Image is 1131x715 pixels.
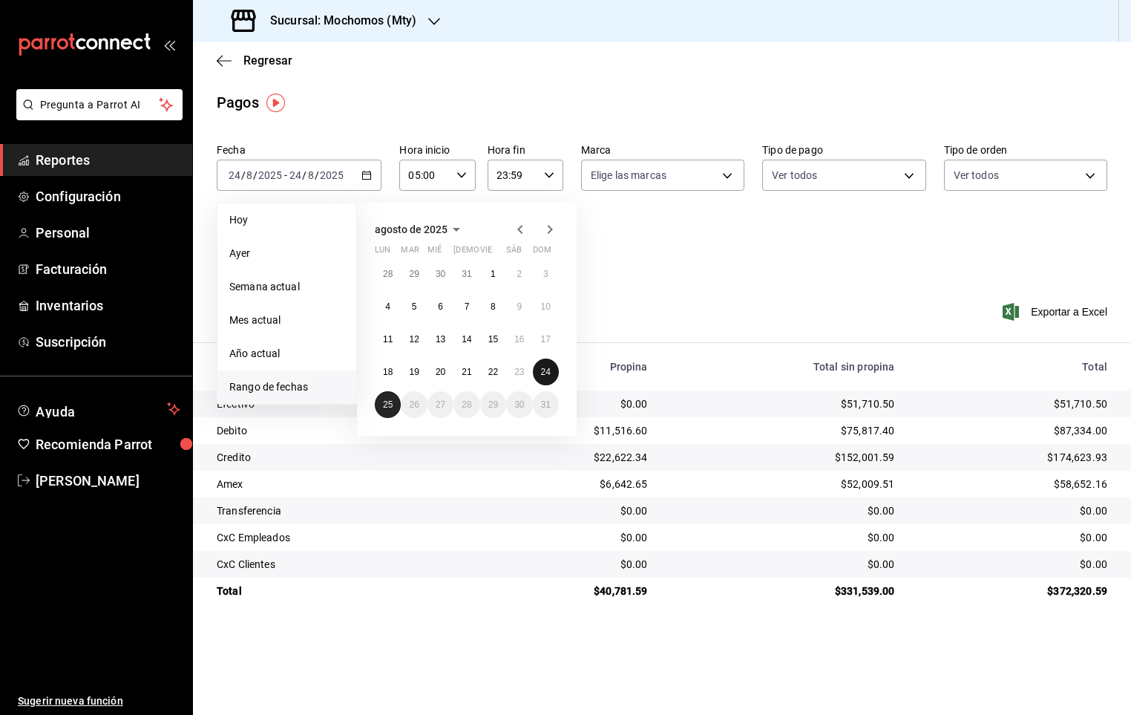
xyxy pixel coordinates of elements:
span: Ver todos [954,168,999,183]
span: Personal [36,223,180,243]
span: / [302,169,306,181]
span: Pregunta a Parrot AI [40,97,160,113]
label: Marca [581,145,744,155]
abbr: 15 de agosto de 2025 [488,334,498,345]
button: 28 de agosto de 2025 [453,391,479,418]
h3: Sucursal: Mochomos (Mty) [258,12,416,30]
abbr: 7 de agosto de 2025 [465,301,470,312]
div: $6,642.65 [489,477,648,492]
span: [PERSON_NAME] [36,471,180,491]
abbr: 11 de agosto de 2025 [383,334,393,345]
button: 3 de agosto de 2025 [533,261,559,287]
button: 12 de agosto de 2025 [401,326,427,353]
abbr: 30 de julio de 2025 [436,269,445,279]
div: $331,539.00 [672,584,895,598]
input: -- [246,169,253,181]
abbr: 5 de agosto de 2025 [412,301,417,312]
abbr: 9 de agosto de 2025 [517,301,522,312]
button: 22 de agosto de 2025 [480,359,506,385]
div: Pagos [217,91,259,114]
span: agosto de 2025 [375,223,448,235]
button: 27 de agosto de 2025 [427,391,453,418]
div: CxC Empleados [217,530,465,545]
span: Reportes [36,150,180,170]
span: Ver todos [772,168,817,183]
div: $0.00 [918,530,1107,545]
button: 31 de agosto de 2025 [533,391,559,418]
button: 13 de agosto de 2025 [427,326,453,353]
span: Elige las marcas [591,168,666,183]
span: Año actual [229,346,344,362]
abbr: 28 de agosto de 2025 [462,399,471,410]
button: Exportar a Excel [1006,303,1107,321]
input: ---- [319,169,344,181]
abbr: 26 de agosto de 2025 [409,399,419,410]
abbr: 18 de agosto de 2025 [383,367,393,377]
button: 4 de agosto de 2025 [375,293,401,320]
img: Tooltip marker [266,94,285,112]
button: 15 de agosto de 2025 [480,326,506,353]
abbr: jueves [453,245,541,261]
button: 6 de agosto de 2025 [427,293,453,320]
abbr: 21 de agosto de 2025 [462,367,471,377]
button: 21 de agosto de 2025 [453,359,479,385]
div: $0.00 [489,557,648,572]
button: open_drawer_menu [163,39,175,50]
div: $58,652.16 [918,477,1107,492]
span: Recomienda Parrot [36,434,180,454]
input: -- [228,169,241,181]
abbr: 24 de agosto de 2025 [541,367,551,377]
button: Regresar [217,53,292,68]
abbr: 31 de agosto de 2025 [541,399,551,410]
div: $51,710.50 [918,396,1107,411]
abbr: 4 de agosto de 2025 [385,301,390,312]
div: $0.00 [918,557,1107,572]
button: 20 de agosto de 2025 [427,359,453,385]
button: 17 de agosto de 2025 [533,326,559,353]
button: Pregunta a Parrot AI [16,89,183,120]
span: Semana actual [229,279,344,295]
div: $0.00 [672,503,895,518]
abbr: martes [401,245,419,261]
button: 19 de agosto de 2025 [401,359,427,385]
button: 25 de agosto de 2025 [375,391,401,418]
div: $51,710.50 [672,396,895,411]
div: Total sin propina [672,361,895,373]
div: Amex [217,477,465,492]
input: -- [307,169,315,181]
label: Hora inicio [399,145,475,155]
button: 5 de agosto de 2025 [401,293,427,320]
span: Facturación [36,259,180,279]
abbr: domingo [533,245,551,261]
abbr: 25 de agosto de 2025 [383,399,393,410]
button: 16 de agosto de 2025 [506,326,532,353]
a: Pregunta a Parrot AI [10,108,183,123]
span: Ayuda [36,400,161,418]
span: Rango de fechas [229,379,344,395]
div: Credito [217,450,465,465]
abbr: sábado [506,245,522,261]
abbr: 2 de agosto de 2025 [517,269,522,279]
abbr: 1 de agosto de 2025 [491,269,496,279]
abbr: 14 de agosto de 2025 [462,334,471,345]
div: $52,009.51 [672,477,895,492]
button: 18 de agosto de 2025 [375,359,401,385]
input: ---- [258,169,283,181]
button: 1 de agosto de 2025 [480,261,506,287]
button: 10 de agosto de 2025 [533,293,559,320]
span: / [241,169,246,181]
button: 28 de julio de 2025 [375,261,401,287]
abbr: 8 de agosto de 2025 [491,301,496,312]
abbr: 31 de julio de 2025 [462,269,471,279]
abbr: 22 de agosto de 2025 [488,367,498,377]
div: Transferencia [217,503,465,518]
button: 8 de agosto de 2025 [480,293,506,320]
div: $75,817.40 [672,423,895,438]
span: Suscripción [36,332,180,352]
span: Hoy [229,212,344,228]
abbr: 27 de agosto de 2025 [436,399,445,410]
abbr: 29 de julio de 2025 [409,269,419,279]
abbr: 16 de agosto de 2025 [514,334,524,345]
